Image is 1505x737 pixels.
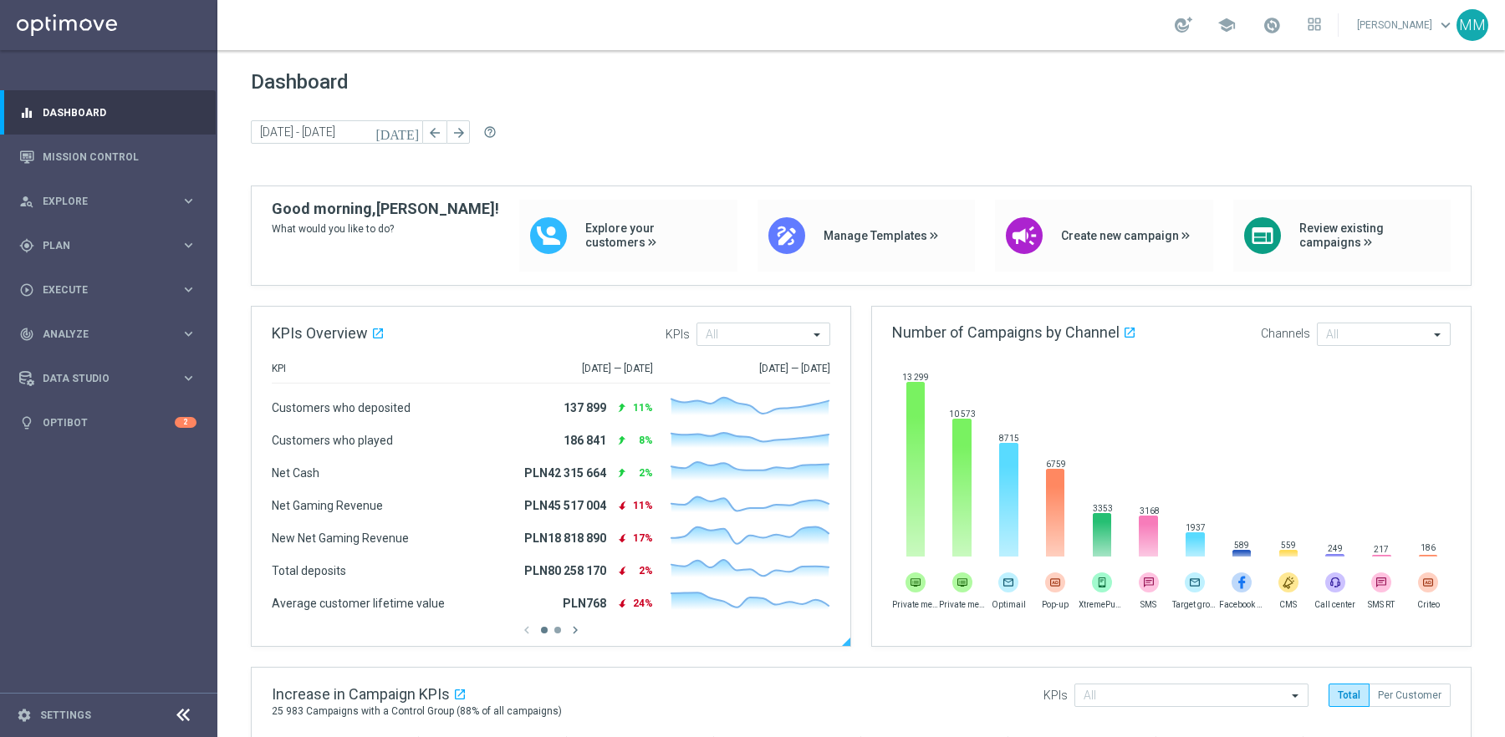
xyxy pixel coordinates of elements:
i: equalizer [19,105,34,120]
a: Optibot [43,400,175,445]
i: keyboard_arrow_right [181,326,196,342]
div: MM [1457,9,1488,41]
div: Plan [19,238,181,253]
i: keyboard_arrow_right [181,282,196,297]
a: Settings [40,710,91,720]
button: play_circle_outline Execute keyboard_arrow_right [18,283,197,297]
i: person_search [19,194,34,209]
span: Plan [43,241,181,251]
button: track_changes Analyze keyboard_arrow_right [18,328,197,341]
div: Explore [19,194,181,209]
i: play_circle_outline [19,282,34,297]
a: Mission Control [43,135,196,179]
button: gps_fixed Plan keyboard_arrow_right [18,239,197,252]
i: lightbulb [19,415,34,430]
div: Dashboard [19,90,196,135]
button: equalizer Dashboard [18,106,197,119]
i: keyboard_arrow_right [181,237,196,253]
i: keyboard_arrow_right [181,193,196,209]
span: Explore [43,196,181,206]
span: Execute [43,285,181,295]
i: keyboard_arrow_right [181,370,196,386]
div: Mission Control [19,135,196,179]
span: Data Studio [43,374,181,384]
div: Optibot [19,400,196,445]
a: [PERSON_NAME]keyboard_arrow_down [1355,13,1457,38]
span: Analyze [43,329,181,339]
span: school [1217,16,1236,34]
div: Analyze [19,327,181,342]
button: lightbulb Optibot 2 [18,416,197,429]
div: Data Studio [19,371,181,386]
i: gps_fixed [19,238,34,253]
a: Dashboard [43,90,196,135]
button: Data Studio keyboard_arrow_right [18,372,197,385]
i: settings [17,708,32,723]
div: Execute [19,282,181,297]
button: Mission Control [18,150,197,164]
div: 2 [175,417,196,428]
i: track_changes [19,327,34,342]
span: keyboard_arrow_down [1436,16,1455,34]
button: person_search Explore keyboard_arrow_right [18,195,197,208]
